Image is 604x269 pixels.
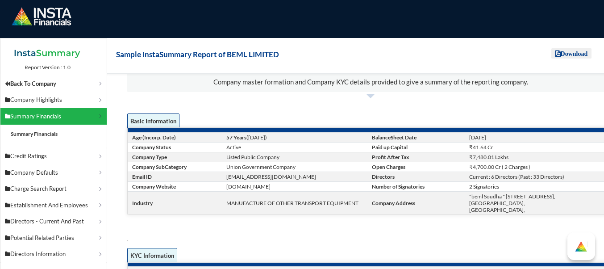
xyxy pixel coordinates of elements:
i: Download [555,50,588,57]
td: Company SubCategory [128,162,225,172]
td: Age (Incorp. Date) [128,132,225,143]
td: Union Government Company [225,162,371,172]
a: Establishment And Employees [0,197,107,214]
td: Active [225,142,371,152]
a: Company Highlights [0,92,107,109]
span: Basic Information [127,113,179,131]
img: InstaSummary [9,44,85,64]
p: Potential Related Parties [5,234,97,243]
p: Summary Financials [5,112,97,121]
td: Company Type [128,152,225,162]
p: Directors - Current And Past [5,217,97,226]
td: Industry [128,191,225,214]
p: Back To Company [5,80,97,88]
td: Email ID [128,172,225,181]
span: KYC Information [127,248,177,265]
td: Company Status [128,142,225,152]
td: Number of Signatories [371,181,468,191]
p: Company Highlights [5,96,97,105]
td: Company Address [371,191,468,214]
a: Credit Ratings [0,148,107,165]
p: Credit Ratings [5,152,97,161]
a: Potential Related Parties [0,230,107,246]
td: Listed Public Company [225,152,371,162]
div: How can we help? [575,240,588,253]
td: Report Version : 1.0 [9,64,85,71]
td: Profit After Tax [371,152,468,162]
td: BalanceSheet Date [371,132,468,143]
td: ([DATE]) [225,132,371,143]
td: Open Charges [371,162,468,172]
p: Establishment And Employees [5,201,97,210]
td: Directors [371,172,468,181]
a: Directors - Current And Past [0,214,107,230]
a: Summary Financials [0,108,107,125]
p: Directors Information [5,250,97,259]
a: Company Defaults [0,164,107,181]
a: Back To Company [0,76,107,92]
b: 57 Years [226,134,246,141]
p: Company Defaults [5,168,97,177]
td: [EMAIL_ADDRESS][DOMAIN_NAME] [225,172,371,181]
a: Directors Information [0,246,107,263]
td: Company Website [128,181,225,191]
a: Charge Search Report [0,181,107,198]
h1: Sample InstaSummary Report of BEML LIMITED [116,48,279,61]
td: Paid up Capital [371,142,468,152]
img: Hc [575,240,588,253]
a: [DOMAIN_NAME] [226,183,271,190]
td: MANUFACTURE OF OTHER TRANSPORT EQUIPMENT [225,191,371,214]
a: Summary Financials [11,130,58,137]
p: Charge Search Report [5,185,97,193]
